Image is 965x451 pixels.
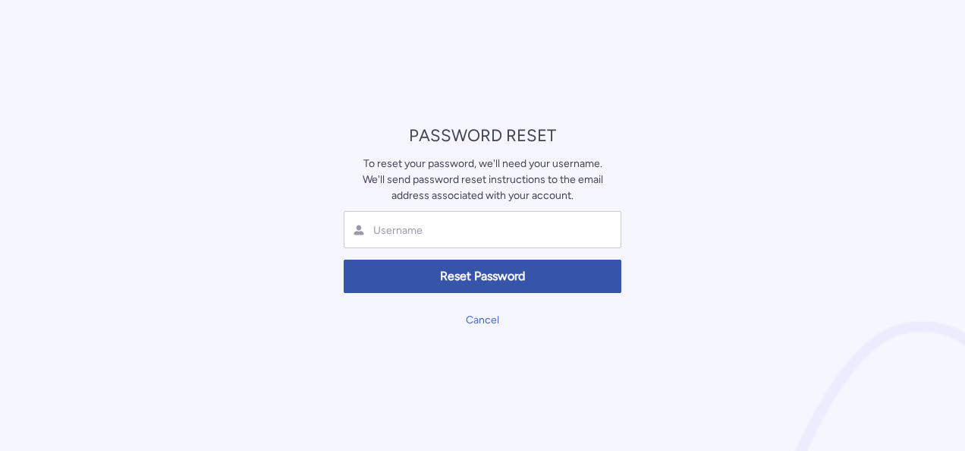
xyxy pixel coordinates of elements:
[344,156,621,203] div: To reset your password, we'll need your username. We'll send password reset instructions to the e...
[354,268,611,285] span: Reset Password
[409,125,556,146] span: PASSWORD RESET
[344,260,621,294] button: Reset Password
[466,314,499,326] a: Cancel
[372,223,552,238] input: Username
